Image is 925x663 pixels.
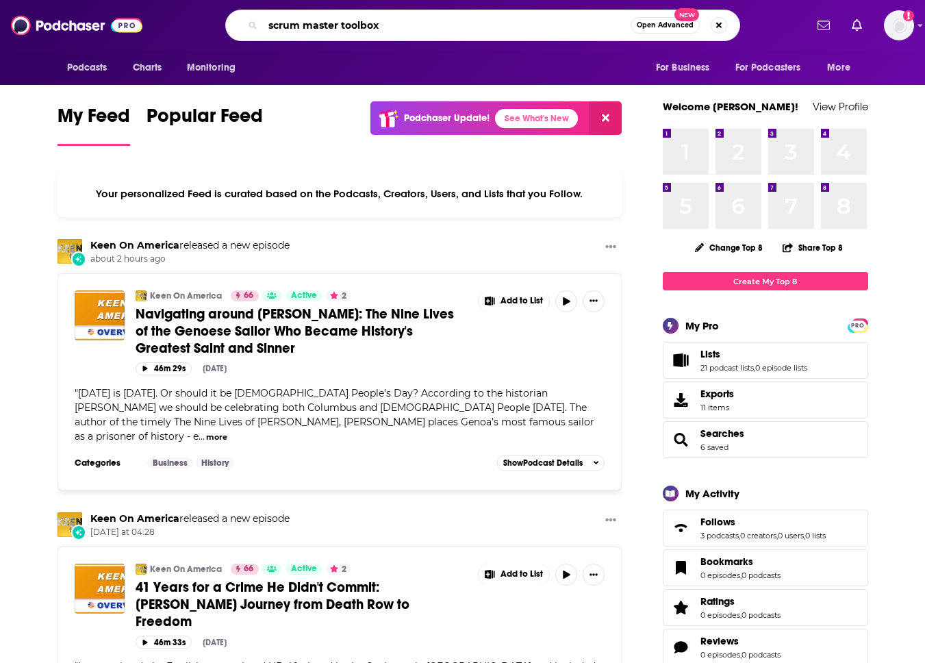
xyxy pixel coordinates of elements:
span: 66 [244,289,253,303]
span: Follows [663,510,868,547]
a: 0 podcasts [742,571,781,580]
a: 0 podcasts [742,610,781,620]
span: Ratings [700,595,735,608]
a: Lists [700,348,807,360]
a: Keen On America [150,564,222,575]
a: Ratings [668,598,695,617]
span: Active [291,562,317,576]
svg: Add a profile image [903,10,914,21]
a: Show notifications dropdown [812,14,835,37]
a: 0 lists [805,531,826,540]
span: Lists [700,348,720,360]
span: For Podcasters [735,58,801,77]
span: [DATE] at 04:28 [90,527,290,538]
a: My Feed [58,104,130,146]
span: Popular Feed [147,104,263,136]
span: Podcasts [67,58,107,77]
button: ShowPodcast Details [497,455,605,471]
a: Welcome [PERSON_NAME]! [663,100,798,113]
a: Keen On America [90,512,179,525]
a: Exports [663,381,868,418]
button: Show More Button [479,290,550,312]
span: , [740,650,742,660]
a: Popular Feed [147,104,263,146]
span: Charts [133,58,162,77]
span: For Business [656,58,710,77]
a: 41 Years for a Crime He Didn't Commit: [PERSON_NAME] Journey from Death Row to Freedom [136,579,468,630]
span: My Feed [58,104,130,136]
div: [DATE] [203,364,227,373]
button: Show More Button [583,564,605,586]
a: Keen On America [90,239,179,251]
a: 21 podcast lists [700,363,754,373]
a: Ratings [700,595,781,608]
span: Add to List [500,296,543,306]
a: Follows [700,516,826,528]
button: 46m 29s [136,362,192,375]
img: Keen On America [58,512,82,537]
div: [DATE] [203,638,227,647]
span: Exports [668,390,695,410]
span: Logged in as megcassidy [884,10,914,40]
a: Searches [700,427,744,440]
button: Show profile menu [884,10,914,40]
button: Show More Button [583,290,605,312]
a: Bookmarks [668,558,695,577]
span: 66 [244,562,253,576]
span: New [674,8,699,21]
img: User Profile [884,10,914,40]
span: 41 Years for a Crime He Didn't Commit: [PERSON_NAME] Journey from Death Row to Freedom [136,579,409,630]
span: Open Advanced [637,22,694,29]
span: , [804,531,805,540]
a: 3 podcasts [700,531,739,540]
img: Keen On America [136,564,147,575]
a: Reviews [668,638,695,657]
span: Bookmarks [663,549,868,586]
span: ... [199,430,205,442]
img: 41 Years for a Crime He Didn't Commit: Gary Tyler's Journey from Death Row to Freedom [75,564,125,614]
a: Follows [668,518,695,538]
div: New Episode [71,525,86,540]
a: Charts [124,55,170,81]
img: Podchaser - Follow, Share and Rate Podcasts [11,12,142,38]
a: See What's New [495,109,578,128]
div: Search podcasts, credits, & more... [225,10,740,41]
span: Searches [663,421,868,458]
a: 66 [231,290,259,301]
a: Lists [668,351,695,370]
a: Active [286,290,322,301]
a: Searches [668,430,695,449]
a: View Profile [813,100,868,113]
span: Monitoring [187,58,236,77]
a: Reviews [700,635,781,647]
a: 0 episode lists [755,363,807,373]
button: 46m 33s [136,636,192,649]
span: Add to List [500,569,543,579]
span: , [739,531,740,540]
span: PRO [850,321,866,331]
img: Keen On America [58,239,82,264]
span: Navigating around [PERSON_NAME]: The Nine Lives of the Genoese Sailor Who Became History's Greate... [136,305,454,357]
a: 6 saved [700,442,728,452]
span: , [740,571,742,580]
button: Open AdvancedNew [631,17,700,34]
button: 2 [326,564,351,575]
div: My Pro [685,319,719,332]
button: 2 [326,290,351,301]
span: Ratings [663,589,868,626]
a: Create My Top 8 [663,272,868,290]
a: Active [286,564,322,575]
span: Lists [663,342,868,379]
span: , [740,610,742,620]
span: " [75,387,594,442]
button: open menu [726,55,821,81]
button: open menu [818,55,867,81]
button: open menu [58,55,125,81]
p: Podchaser Update! [404,112,490,124]
button: open menu [646,55,727,81]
